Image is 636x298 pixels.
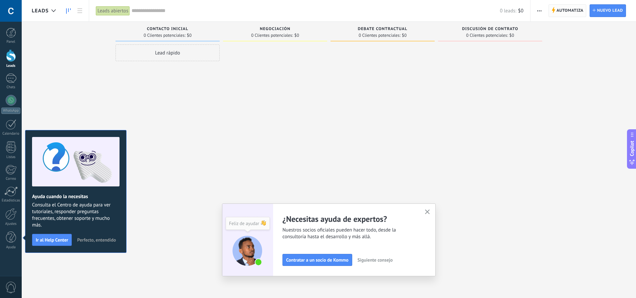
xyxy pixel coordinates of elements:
button: Perfecto, entendido [74,235,119,245]
span: Nuevo lead [597,5,623,17]
div: WhatsApp [1,108,20,114]
div: Ajustes [1,222,21,226]
h2: ¿Necesitas ayuda de expertos? [282,214,417,224]
span: 0 Clientes potenciales: [466,33,508,37]
span: $0 [294,33,299,37]
div: Debate contractual [334,27,431,32]
button: Ir al Help Center [32,234,72,246]
a: Lista [74,4,85,17]
a: Automatiza [549,4,587,17]
span: 0 Clientes potenciales: [359,33,400,37]
div: Leads [1,64,21,68]
button: Más [535,4,544,17]
span: Debate contractual [358,27,407,31]
span: 0 Clientes potenciales: [144,33,185,37]
span: Copilot [629,141,635,156]
span: Perfecto, entendido [77,238,116,242]
div: Listas [1,155,21,159]
span: Automatiza [557,5,584,17]
a: Leads [63,4,74,17]
span: $0 [402,33,407,37]
div: Ayuda [1,245,21,250]
span: $0 [509,33,514,37]
div: Estadísticas [1,198,21,203]
span: Negociación [260,27,290,31]
span: Leads [32,8,49,14]
div: Lead rápido [116,44,220,61]
span: Consulta el Centro de ayuda para ver tutoriales, responder preguntas frecuentes, obtener soporte ... [32,202,120,229]
span: $0 [518,8,523,14]
div: Negociación [226,27,324,32]
div: Leads abiertos [96,6,130,16]
div: Correo [1,177,21,181]
span: 0 leads: [500,8,516,14]
span: Ir al Help Center [36,238,68,242]
span: Nuestros socios oficiales pueden hacer todo, desde la consultoría hasta el desarrollo y más allá. [282,227,417,240]
button: Contratar a un socio de Kommo [282,254,352,266]
div: Contacto inicial [119,27,216,32]
span: Contacto inicial [147,27,188,31]
div: Discusión de contrato [441,27,539,32]
button: Siguiente consejo [355,255,396,265]
div: Calendario [1,132,21,136]
span: Contratar a un socio de Kommo [286,258,349,262]
span: Siguiente consejo [358,258,393,262]
a: Nuevo lead [590,4,626,17]
span: Discusión de contrato [462,27,518,31]
h2: Ayuda cuando la necesitas [32,193,120,200]
span: 0 Clientes potenciales: [251,33,293,37]
span: $0 [187,33,192,37]
div: Chats [1,85,21,90]
div: Panel [1,40,21,44]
